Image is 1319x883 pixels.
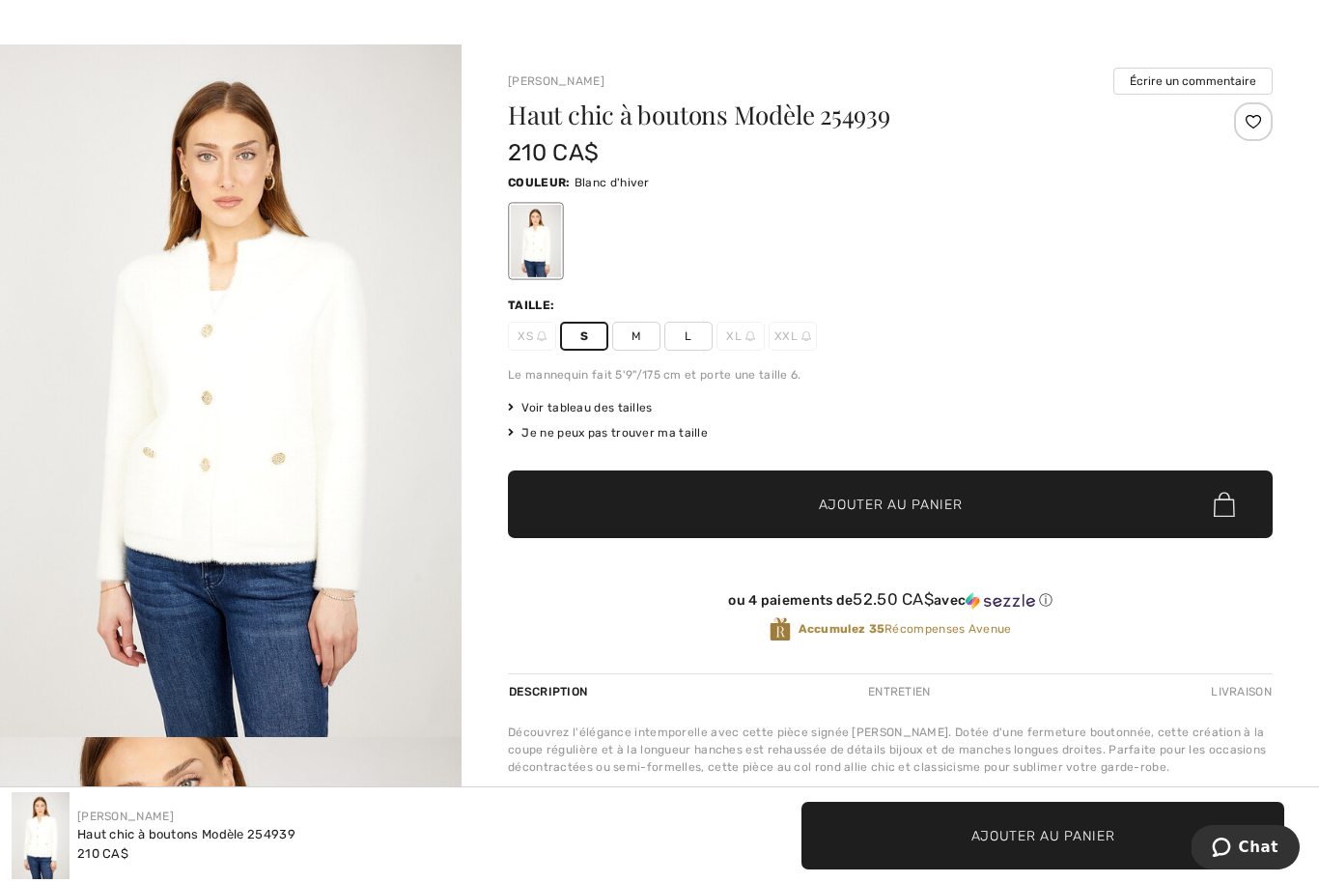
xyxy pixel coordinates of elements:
[508,74,604,88] a: [PERSON_NAME]
[801,331,811,341] img: ring-m.svg
[745,331,755,341] img: ring-m.svg
[12,792,70,879] img: Haut Chic &agrave; Boutons mod&egrave;le 254939
[799,620,1012,638] span: Récompenses Avenue
[508,424,1273,441] div: Je ne peux pas trouver ma taille
[1214,492,1235,517] img: Bag.svg
[971,825,1115,845] span: Ajouter au panier
[853,589,934,609] span: 52.50 CA$
[77,825,295,844] div: Haut chic à boutons Modèle 254939
[1206,674,1273,709] div: Livraison
[852,674,947,709] div: Entretien
[1192,825,1300,873] iframe: Ouvre un widget dans lequel vous pouvez chatter avec l’un de nos agents
[537,331,547,341] img: ring-m.svg
[799,622,885,636] strong: Accumulez 35
[511,205,561,277] div: Blanc d'hiver
[508,322,556,351] span: XS
[716,322,765,351] span: XL
[77,810,174,823] a: [PERSON_NAME]
[77,846,128,861] span: 210 CA$
[508,674,592,709] div: Description
[801,802,1284,869] button: Ajouter au panier
[508,176,570,189] span: Couleur:
[508,399,653,416] span: Voir tableau des tailles
[508,297,558,314] div: Taille:
[819,495,963,515] span: Ajouter au panier
[575,176,650,189] span: Blanc d'hiver
[664,322,713,351] span: L
[508,590,1273,616] div: ou 4 paiements de52.50 CA$avecSezzle Cliquez pour en savoir plus sur Sezzle
[508,590,1273,610] div: ou 4 paiements de avec
[966,592,1035,610] img: Sezzle
[508,102,1145,128] h1: Haut chic à boutons Modèle 254939
[770,616,791,642] img: Récompenses Avenue
[508,366,1273,384] div: Le mannequin fait 5'9"/175 cm et porte une taille 6.
[1113,68,1273,95] button: Écrire un commentaire
[508,139,599,166] span: 210 CA$
[560,322,608,351] span: S
[508,724,1273,776] div: Découvrez l'élégance intemporelle avec cette pièce signée [PERSON_NAME]. Dotée d'une fermeture bo...
[612,322,660,351] span: M
[769,322,817,351] span: XXL
[508,470,1273,538] button: Ajouter au panier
